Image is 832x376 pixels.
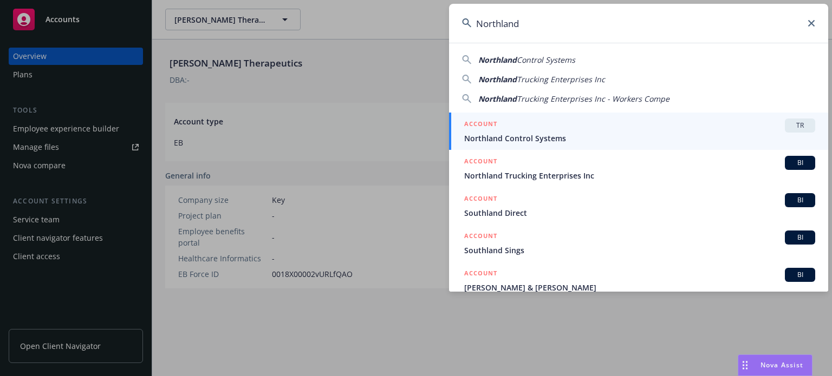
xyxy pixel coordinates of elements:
input: Search... [449,4,828,43]
h5: ACCOUNT [464,156,497,169]
span: Northland [478,55,517,65]
span: Nova Assist [760,360,803,370]
span: Southland Sings [464,245,815,256]
span: BI [789,233,811,242]
span: Northland [478,74,517,84]
button: Nova Assist [738,354,812,376]
a: ACCOUNTBISouthland Direct [449,187,828,225]
span: Trucking Enterprises Inc - Workers Compe [517,94,669,104]
a: ACCOUNTTRNorthland Control Systems [449,113,828,150]
span: Control Systems [517,55,575,65]
h5: ACCOUNT [464,230,497,243]
div: Drag to move [738,355,752,375]
span: BI [789,195,811,205]
a: ACCOUNTBINorthland Trucking Enterprises Inc [449,150,828,187]
span: BI [789,158,811,168]
span: Northland Control Systems [464,133,815,144]
span: Southland Direct [464,207,815,219]
span: Northland Trucking Enterprises Inc [464,170,815,181]
span: Trucking Enterprises Inc [517,74,605,84]
span: BI [789,270,811,280]
span: [PERSON_NAME] & [PERSON_NAME] [464,282,815,293]
a: ACCOUNTBISouthland Sings [449,225,828,262]
span: Northland [478,94,517,104]
a: ACCOUNTBI[PERSON_NAME] & [PERSON_NAME] [449,262,828,299]
span: TR [789,121,811,130]
h5: ACCOUNT [464,118,497,131]
h5: ACCOUNT [464,193,497,206]
h5: ACCOUNT [464,268,497,281]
